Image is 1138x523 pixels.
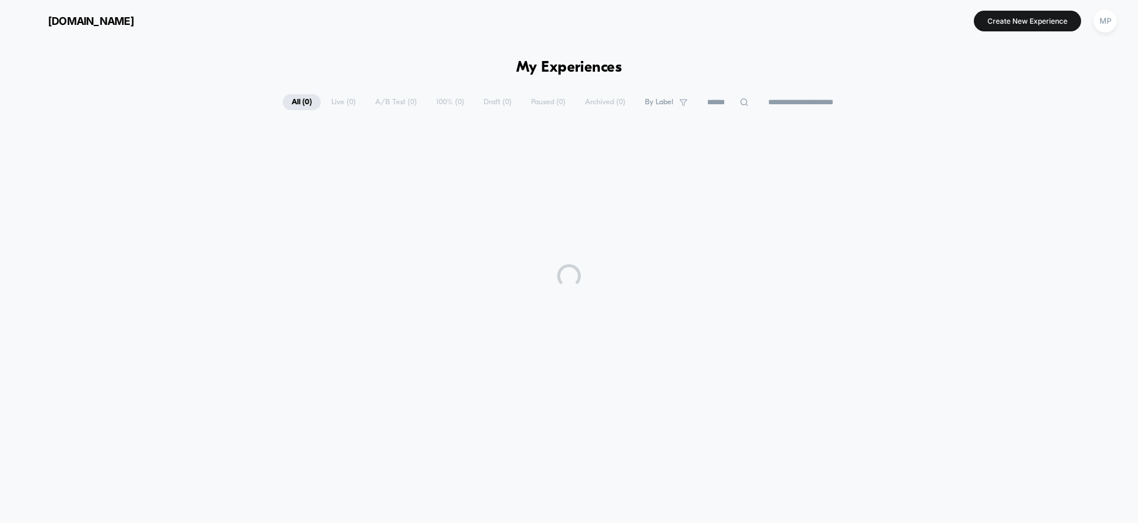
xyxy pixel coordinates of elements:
h1: My Experiences [516,59,622,76]
button: MP [1090,9,1120,33]
button: Create New Experience [974,11,1081,31]
div: MP [1094,9,1117,33]
span: All ( 0 ) [283,94,321,110]
span: [DOMAIN_NAME] [48,15,134,27]
button: [DOMAIN_NAME] [18,11,138,30]
span: By Label [645,98,673,107]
